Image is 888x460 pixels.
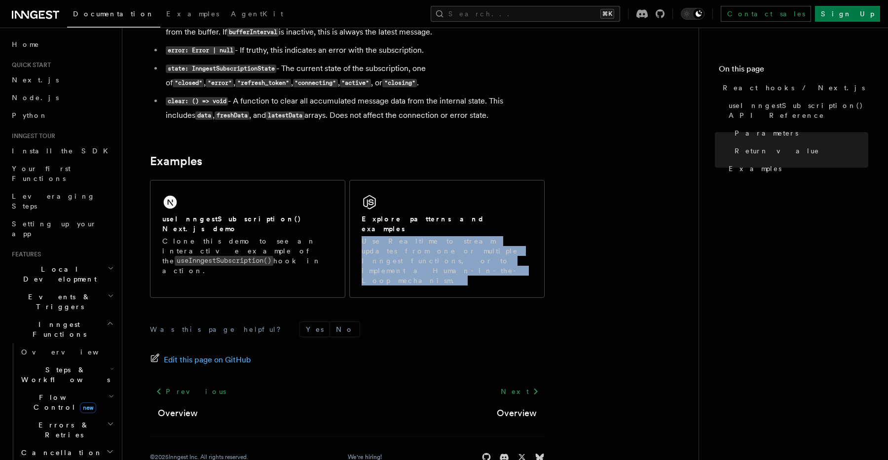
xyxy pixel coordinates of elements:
code: freshData [215,111,249,120]
a: Previous [150,383,231,400]
p: Use Realtime to stream updates from one or multiple Inngest functions, or to implement a Human-in... [362,236,532,285]
a: Explore patterns and examplesUse Realtime to stream updates from one or multiple Inngest function... [349,180,545,298]
a: Contact sales [721,6,811,22]
button: Search...⌘K [431,6,620,22]
li: - The current state of the subscription, one of , , , , , or . [163,62,545,90]
h2: useInngestSubscription() Next.js demo [162,214,333,234]
span: useInngestSubscription() API Reference [729,101,868,120]
span: Examples [166,10,219,18]
span: Overview [21,348,123,356]
span: Local Development [8,264,108,284]
a: Documentation [67,3,160,28]
button: Toggle dark mode [681,8,704,20]
span: Features [8,250,41,258]
span: Flow Control [17,392,109,412]
li: - A function to clear all accumulated message data from the internal state. This includes , , and... [163,94,545,123]
p: Clone this demo to see an interactive example of the hook in action. [162,236,333,276]
span: Examples [729,164,781,174]
code: bufferInterval [227,28,279,36]
span: Install the SDK [12,147,114,155]
span: Return value [735,146,819,156]
span: Setting up your app [12,220,97,238]
span: Edit this page on GitHub [164,353,251,367]
h4: On this page [719,63,868,79]
a: Return value [731,142,868,160]
a: Examples [725,160,868,177]
a: Leveraging Steps [8,187,116,215]
a: AgentKit [225,3,289,27]
span: new [80,402,96,413]
a: Next [495,383,545,400]
span: Cancellation [17,448,103,458]
code: "active" [340,79,371,87]
button: Errors & Retries [17,416,116,444]
code: "closing" [382,79,417,87]
a: React hooks / Next.js [719,79,868,97]
span: Documentation [73,10,154,18]
kbd: ⌘K [600,9,614,19]
button: Local Development [8,260,116,288]
span: AgentKit [231,10,283,18]
code: "closed" [173,79,204,87]
span: Parameters [735,128,798,138]
span: Quick start [8,61,51,69]
li: - If truthy, this indicates an error with the subscription. [163,43,545,58]
span: React hooks / Next.js [723,83,865,93]
span: Steps & Workflows [17,365,110,385]
a: Install the SDK [8,142,116,160]
code: clear: () => void [166,97,228,106]
code: "error" [206,79,233,87]
a: useInngestSubscription() Next.js demoClone this demo to see an interactive example of theuseInnge... [150,180,345,298]
span: Next.js [12,76,59,84]
a: Examples [160,3,225,27]
span: Home [12,39,39,49]
span: Python [12,111,48,119]
span: Node.js [12,94,59,102]
code: state: InngestSubscriptionState [166,65,276,73]
span: Leveraging Steps [12,192,95,210]
button: Flow Controlnew [17,389,116,416]
code: latestData [266,111,304,120]
a: Examples [150,154,202,168]
p: Was this page helpful? [150,324,288,334]
span: Errors & Retries [17,420,107,440]
a: Your first Functions [8,160,116,187]
span: Inngest tour [8,132,55,140]
a: Node.js [8,89,116,106]
a: Home [8,35,116,53]
code: "connecting" [293,79,338,87]
span: Events & Triggers [8,292,108,312]
a: Parameters [731,124,868,142]
a: Overview [497,406,537,420]
button: Events & Triggers [8,288,116,316]
a: Sign Up [815,6,880,22]
button: No [330,322,360,337]
button: Inngest Functions [8,316,116,343]
button: Steps & Workflows [17,361,116,389]
button: Yes [300,322,330,337]
code: data [195,111,213,120]
a: Python [8,106,116,124]
a: Overview [17,343,116,361]
code: useInngestSubscription() [175,256,273,265]
code: "refresh_token" [235,79,291,87]
a: Next.js [8,71,116,89]
a: Overview [158,406,198,420]
span: Inngest Functions [8,319,107,339]
code: error: Error | null [166,46,235,55]
h2: Explore patterns and examples [362,214,532,234]
a: useInngestSubscription() API Reference [725,97,868,124]
a: Edit this page on GitHub [150,353,251,367]
a: Setting up your app [8,215,116,243]
span: Your first Functions [12,165,71,182]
